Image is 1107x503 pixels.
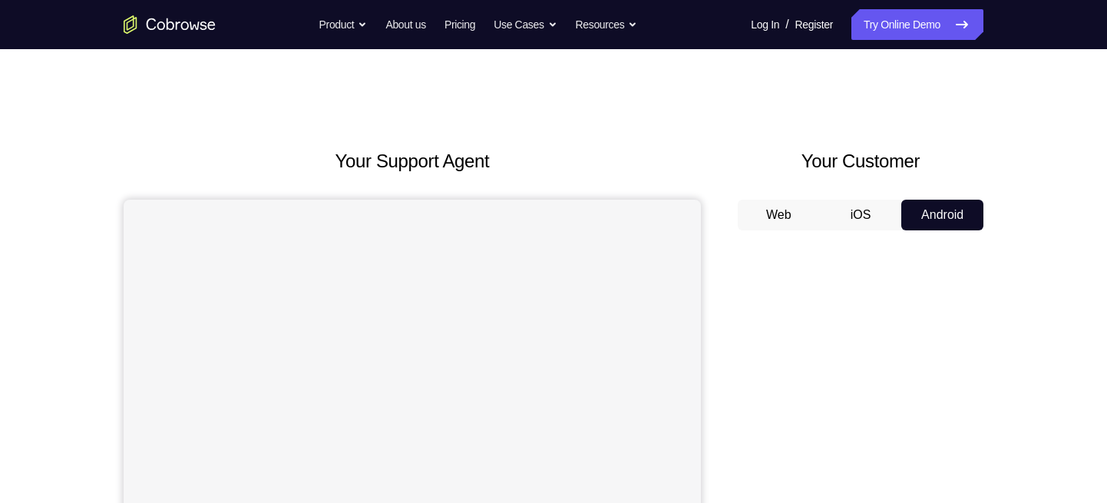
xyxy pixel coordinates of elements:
[124,147,701,175] h2: Your Support Agent
[751,9,779,40] a: Log In
[820,200,902,230] button: iOS
[124,15,216,34] a: Go to the home page
[385,9,425,40] a: About us
[738,147,983,175] h2: Your Customer
[319,9,368,40] button: Product
[444,9,475,40] a: Pricing
[576,9,638,40] button: Resources
[785,15,788,34] span: /
[795,9,833,40] a: Register
[851,9,983,40] a: Try Online Demo
[738,200,820,230] button: Web
[494,9,557,40] button: Use Cases
[901,200,983,230] button: Android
